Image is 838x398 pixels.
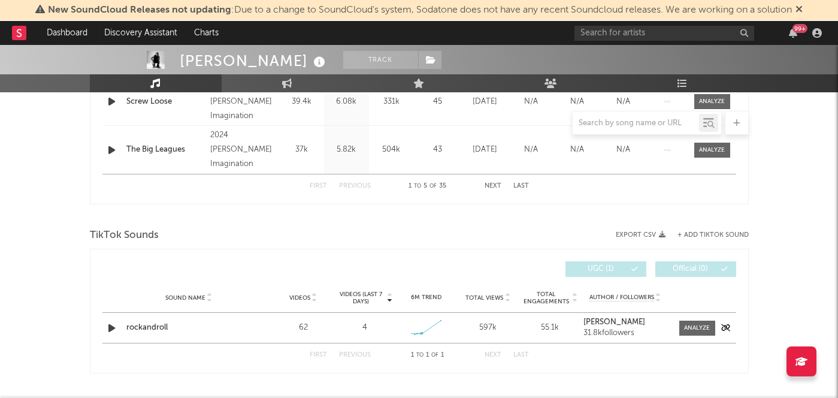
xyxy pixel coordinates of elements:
[663,266,718,273] span: Official ( 0 )
[414,183,421,189] span: to
[362,322,367,334] div: 4
[603,144,643,156] div: N/A
[398,293,454,302] div: 6M Trend
[522,291,570,305] span: Total Engagements
[513,352,529,358] button: Last
[417,96,459,108] div: 45
[557,96,597,108] div: N/A
[282,144,321,156] div: 37k
[416,352,423,358] span: to
[417,144,459,156] div: 43
[289,294,310,301] span: Videos
[460,322,516,334] div: 597k
[339,183,371,189] button: Previous
[511,96,551,108] div: N/A
[96,21,186,45] a: Discovery Assistant
[327,96,366,108] div: 6.08k
[583,318,667,327] a: [PERSON_NAME]
[126,144,205,156] a: The Big Leagues
[655,261,736,277] button: Official(0)
[789,28,797,38] button: 99+
[574,26,754,41] input: Search for artists
[48,5,792,15] span: : Due to a change to SoundCloud's system, Sodatone does not have any recent Soundcloud releases. ...
[573,119,699,128] input: Search by song name or URL
[126,96,205,108] a: Screw Loose
[616,231,665,239] button: Export CSV
[395,348,461,363] div: 1 1 1
[603,96,643,108] div: N/A
[210,128,276,171] div: 2024 [PERSON_NAME] Imagination
[485,352,501,358] button: Next
[665,232,749,239] button: + Add TikTok Sound
[677,232,749,239] button: + Add TikTok Sound
[465,144,505,156] div: [DATE]
[165,294,205,301] span: Sound Name
[186,21,227,45] a: Charts
[522,322,577,334] div: 55.1k
[431,352,438,358] span: of
[485,183,501,189] button: Next
[792,24,807,33] div: 99 +
[282,96,321,108] div: 39.4k
[339,352,371,358] button: Previous
[589,294,654,301] span: Author / Followers
[429,183,437,189] span: of
[38,21,96,45] a: Dashboard
[343,51,418,69] button: Track
[465,96,505,108] div: [DATE]
[310,352,327,358] button: First
[513,183,529,189] button: Last
[126,322,252,334] a: rockandroll
[583,329,667,337] div: 31.8k followers
[795,5,803,15] span: Dismiss
[90,228,159,243] span: TikTok Sounds
[372,96,411,108] div: 331k
[557,144,597,156] div: N/A
[310,183,327,189] button: First
[372,144,411,156] div: 504k
[465,294,503,301] span: Total Views
[565,261,646,277] button: UGC(1)
[276,322,331,334] div: 62
[573,266,628,273] span: UGC ( 1 )
[583,318,645,326] strong: [PERSON_NAME]
[210,80,276,123] div: 2024 [PERSON_NAME] Imagination
[327,144,366,156] div: 5.82k
[48,5,231,15] span: New SoundCloud Releases not updating
[180,51,328,71] div: [PERSON_NAME]
[337,291,385,305] span: Videos (last 7 days)
[511,144,551,156] div: N/A
[395,179,461,194] div: 1 5 35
